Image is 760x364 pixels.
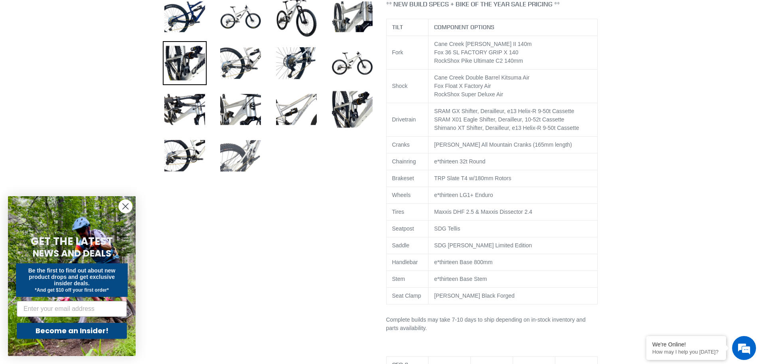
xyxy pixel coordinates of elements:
[163,134,207,178] img: Load image into Gallery viewer, TILT - Complete Bike
[9,44,21,56] div: Navigation go back
[386,137,428,153] td: Cranks
[428,187,597,204] td: e*thirteen LG1+ Enduro
[35,287,109,293] span: *And get $10 off your first order*
[652,341,720,348] div: We're Online!
[386,271,428,288] td: Stem
[386,19,428,36] th: TILT
[386,36,428,70] td: Fork
[28,267,116,286] span: Be the first to find out about new product drops and get exclusive insider deals.
[428,170,597,187] td: TRP Slate T4 w/180mm Rotors
[386,70,428,103] td: Shock
[33,247,111,260] span: NEWS AND DEALS
[386,153,428,170] td: Chainring
[386,170,428,187] td: Brakeset
[46,101,110,181] span: We're online!
[386,204,428,221] td: Tires
[118,199,132,213] button: Close dialog
[386,288,428,304] td: Seat Clamp
[428,204,597,221] td: Maxxis DHF 2.5 & Maxxis Dissector 2.4
[428,254,597,271] td: e*thirteen Base 800mm
[428,271,597,288] td: e*thirteen Base Stem
[428,237,597,254] td: SDG [PERSON_NAME] Limited Edition
[31,234,113,249] span: GET THE LATEST
[17,301,127,317] input: Enter your email address
[428,137,597,153] td: [PERSON_NAME] All Mountain Cranks (165mm length)
[386,187,428,204] td: Wheels
[428,70,597,103] td: Cane Creek Double Barrel Kitsuma Air Fox Float X Factory Air RockShox Super Deluxe Air
[386,316,598,332] p: Complete builds may take 7-10 days to ship depending on in-stock inventory and parts availability.
[330,88,374,131] img: Load image into Gallery viewer, TILT - Complete Bike
[274,88,318,131] img: Load image into Gallery viewer, TILT - Complete Bike
[386,0,598,8] h4: ** NEW BUILD SPECS + BIKE OF THE YEAR SALE PRICING **
[219,41,263,85] img: Load image into Gallery viewer, TILT - Complete Bike
[386,237,428,254] td: Saddle
[4,218,152,246] textarea: Type your message and hit 'Enter'
[428,288,597,304] td: [PERSON_NAME] Black Forged
[428,221,597,237] td: SDG Tellis
[131,4,150,23] div: Minimize live chat window
[219,88,263,131] img: Load image into Gallery viewer, TILT - Complete Bike
[26,40,45,60] img: d_696896380_company_1647369064580_696896380
[428,153,597,170] td: e*thirteen 32t Round
[330,41,374,85] img: Load image into Gallery viewer, TILT - Complete Bike
[386,254,428,271] td: Handlebar
[163,88,207,131] img: Load image into Gallery viewer, TILT - Complete Bike
[428,36,597,70] td: Cane Creek [PERSON_NAME] II 140m Fox 36 SL FACTORY GRIP X 140 RockShox Pike Ultimate C2 140mm
[274,41,318,85] img: Load image into Gallery viewer, TILT - Complete Bike
[53,45,146,55] div: Chat with us now
[17,323,127,339] button: Become an Insider!
[386,221,428,237] td: Seatpost
[219,134,263,178] img: Load image into Gallery viewer, TILT - Complete Bike
[428,19,597,36] th: COMPONENT OPTIONS
[652,349,720,355] p: How may I help you today?
[163,41,207,85] img: Load image into Gallery viewer, TILT - Complete Bike
[386,103,428,137] td: Drivetrain
[428,103,597,137] td: SRAM GX Shifter, Derailleur, e13 Helix-R 9-50t Cassette SRAM X01 Eagle Shifter, Derailleur, 10-52...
